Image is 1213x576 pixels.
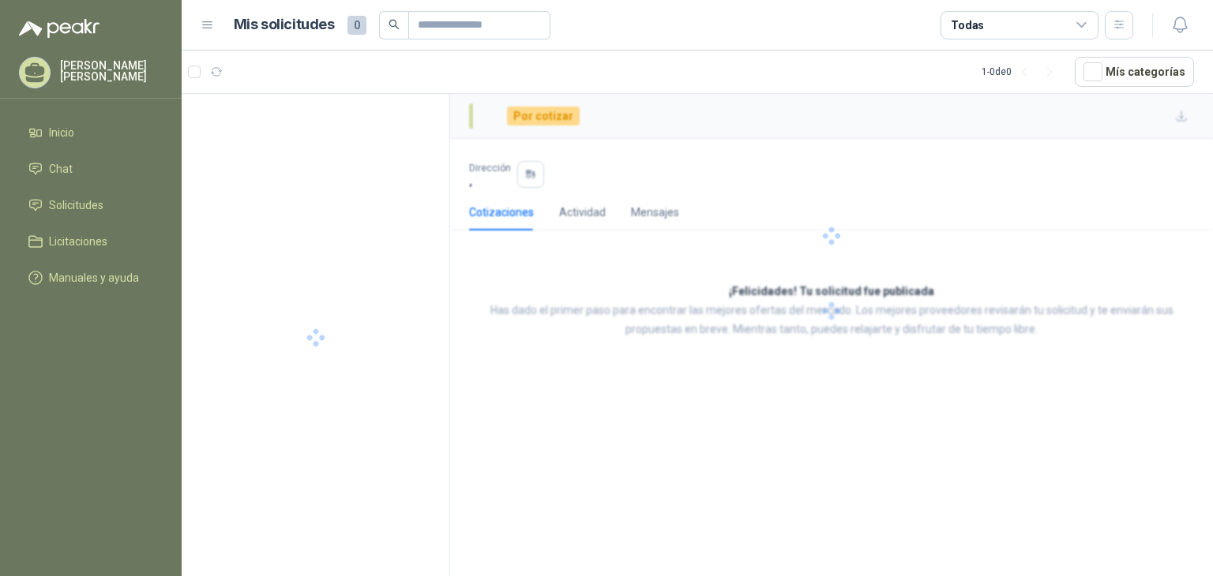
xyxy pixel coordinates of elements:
span: Manuales y ayuda [49,269,139,286]
span: search [389,19,400,30]
a: Inicio [19,118,163,148]
span: Licitaciones [49,233,107,250]
a: Chat [19,154,163,184]
img: Logo peakr [19,19,100,38]
span: 0 [347,16,366,35]
h1: Mis solicitudes [234,13,335,36]
div: 1 - 0 de 0 [982,59,1062,84]
span: Solicitudes [49,196,103,214]
span: Inicio [49,124,74,141]
div: Todas [951,17,984,34]
a: Solicitudes [19,190,163,220]
span: Chat [49,160,73,178]
p: [PERSON_NAME] [PERSON_NAME] [60,60,163,82]
a: Licitaciones [19,226,163,256]
a: Manuales y ayuda [19,263,163,293]
button: Mís categorías [1075,57,1194,87]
